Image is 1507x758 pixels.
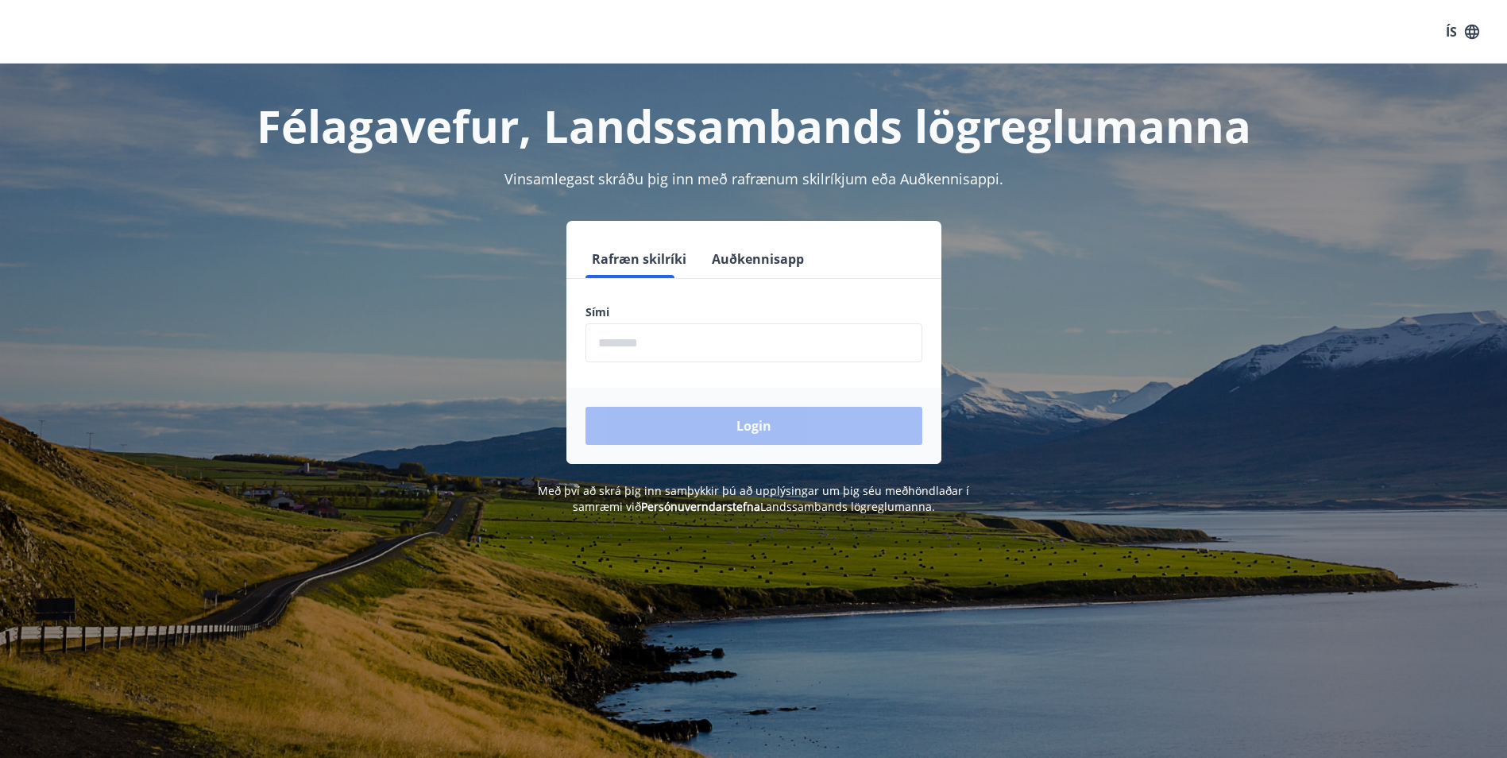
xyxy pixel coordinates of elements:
span: Með því að skrá þig inn samþykkir þú að upplýsingar um þig séu meðhöndlaðar í samræmi við Landssa... [538,483,969,514]
span: Vinsamlegast skráðu þig inn með rafrænum skilríkjum eða Auðkennisappi. [504,169,1003,188]
a: Persónuverndarstefna [641,499,760,514]
button: ÍS [1437,17,1488,46]
button: Rafræn skilríki [585,240,693,278]
button: Auðkennisapp [705,240,810,278]
h1: Félagavefur, Landssambands lögreglumanna [201,95,1307,156]
label: Sími [585,304,922,320]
